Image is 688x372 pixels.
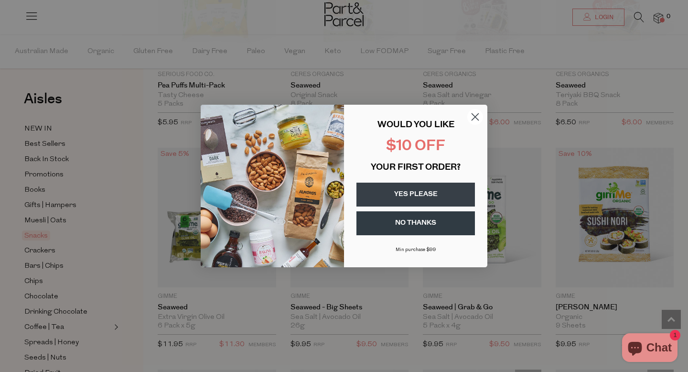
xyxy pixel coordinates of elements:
[371,164,461,172] span: YOUR FIRST ORDER?
[356,211,475,235] button: NO THANKS
[396,247,436,252] span: Min purchase $99
[386,139,445,154] span: $10 OFF
[201,105,344,267] img: 43fba0fb-7538-40bc-babb-ffb1a4d097bc.jpeg
[377,121,454,130] span: WOULD YOU LIKE
[619,333,680,364] inbox-online-store-chat: Shopify online store chat
[356,183,475,207] button: YES PLEASE
[467,109,484,125] button: Close dialog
